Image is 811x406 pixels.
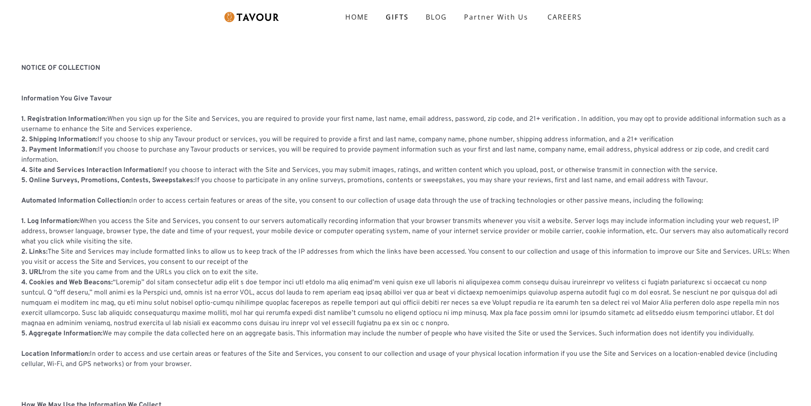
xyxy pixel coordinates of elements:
[377,9,417,26] a: GIFTS
[21,135,97,144] strong: 2. Shipping Information:
[537,5,588,29] a: CAREERS
[21,350,90,358] strong: Location Information:
[345,12,369,22] strong: HOME
[21,248,48,256] strong: 2. Links:
[21,176,195,185] strong: 5. Online Surveys, Promotions, Contests, Sweepstakes:
[21,146,98,154] strong: 3. Payment Information:
[21,268,42,277] strong: 3. URL
[417,9,456,26] a: BLOG
[21,197,131,205] strong: Automated Information Collection:
[337,9,377,26] a: HOME
[21,329,103,338] strong: 5. Aggregate Information:
[456,9,537,26] a: partner with us
[21,166,163,174] strong: 4. Site and Services Interaction Information:
[21,217,80,226] strong: 1. Log Information:
[21,115,107,123] strong: 1. Registration Information:
[21,278,113,287] strong: 4. Cookies and Web Beacons:
[21,64,100,72] strong: NOTICE OF COLLECTION ‍
[21,94,112,103] strong: Information You Give Tavour ‍
[547,9,582,26] strong: CAREERS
